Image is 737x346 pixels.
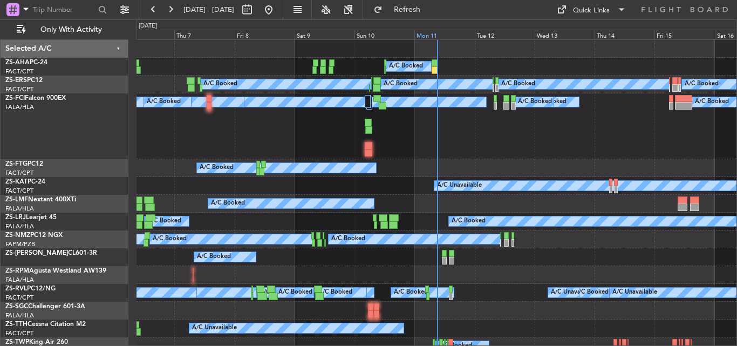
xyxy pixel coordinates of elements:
div: Thu 7 [174,30,234,39]
button: Only With Activity [12,21,117,38]
div: A/C Booked [501,76,535,92]
div: A/C Booked [211,195,245,212]
a: FALA/HLA [5,276,34,284]
a: ZS-SGCChallenger 601-3A [5,303,85,310]
span: ZS-LMF [5,196,28,203]
div: Sun 10 [354,30,414,39]
a: ZS-RPMAgusta Westland AW139 [5,268,106,274]
a: ZS-LRJLearjet 45 [5,214,57,221]
a: ZS-AHAPC-24 [5,59,47,66]
span: ZS-KAT [5,179,28,185]
a: FALA/HLA [5,205,34,213]
a: FACT/CPT [5,67,33,76]
div: A/C Booked [318,284,352,301]
div: A/C Booked [389,58,423,74]
span: Refresh [385,6,430,13]
span: ZS-RVL [5,286,27,292]
span: ZS-FCI [5,95,25,101]
div: A/C Booked [384,76,418,92]
span: ZS-ERS [5,77,27,84]
a: FACT/CPT [5,85,33,93]
button: Quick Links [551,1,631,18]
div: A/C Unavailable [437,178,482,194]
div: A/C Booked [394,284,428,301]
span: ZS-FTG [5,161,28,167]
div: [DATE] [139,22,157,31]
a: ZS-ERSPC12 [5,77,43,84]
div: A/C Unavailable [551,284,596,301]
div: Mon 11 [414,30,474,39]
div: A/C Booked [331,231,365,247]
a: FACT/CPT [5,169,33,177]
div: A/C Booked [200,160,234,176]
div: Quick Links [573,5,610,16]
a: ZS-[PERSON_NAME]CL601-3R [5,250,97,256]
a: ZS-NMZPC12 NGX [5,232,63,239]
span: ZS-AHA [5,59,30,66]
div: A/C Unavailable [612,284,657,301]
a: ZS-RVLPC12/NG [5,286,56,292]
span: ZS-LRJ [5,214,26,221]
div: A/C Booked [153,231,187,247]
a: FALA/HLA [5,222,34,230]
div: Fri 15 [654,30,714,39]
span: ZS-NMZ [5,232,30,239]
a: FACT/CPT [5,329,33,337]
a: ZS-TTHCessna Citation M2 [5,321,86,328]
div: A/C Booked [695,94,729,110]
div: A/C Booked [685,76,719,92]
div: A/C Booked [147,213,181,229]
a: ZS-FCIFalcon 900EX [5,95,66,101]
div: Fri 8 [235,30,295,39]
a: FALA/HLA [5,311,34,320]
a: ZS-KATPC-24 [5,179,45,185]
span: ZS-SGC [5,303,28,310]
a: ZS-TWPKing Air 260 [5,339,68,345]
div: Wed 13 [535,30,595,39]
div: A/C Booked [518,94,552,110]
div: Sat 9 [295,30,354,39]
span: ZS-TTH [5,321,28,328]
div: A/C Booked [278,284,312,301]
button: Refresh [368,1,433,18]
div: Thu 14 [595,30,654,39]
div: A/C Booked [147,94,181,110]
input: Trip Number [33,2,95,18]
a: FACT/CPT [5,294,33,302]
span: Only With Activity [28,26,114,33]
a: ZS-LMFNextant 400XTi [5,196,76,203]
a: FACT/CPT [5,187,33,195]
span: ZS-[PERSON_NAME] [5,250,68,256]
div: A/C Booked [575,284,609,301]
a: FAPM/PZB [5,240,35,248]
a: FALA/HLA [5,103,34,111]
span: ZS-TWP [5,339,29,345]
a: ZS-FTGPC12 [5,161,43,167]
div: A/C Booked [203,76,237,92]
div: Wed 6 [114,30,174,39]
span: ZS-RPM [5,268,29,274]
div: A/C Booked [197,249,231,265]
span: [DATE] - [DATE] [183,5,234,15]
div: A/C Booked [452,213,486,229]
div: Tue 12 [475,30,535,39]
div: A/C Unavailable [192,320,237,336]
